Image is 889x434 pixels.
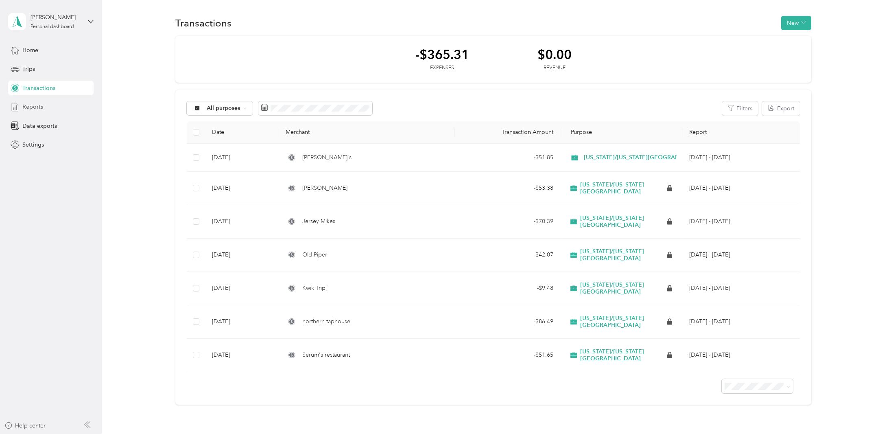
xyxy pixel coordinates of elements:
[683,339,800,372] td: Jan 1 - 31, 2025
[461,351,554,359] div: - $51.65
[22,140,44,149] span: Settings
[22,46,38,55] span: Home
[537,64,572,72] div: Revenue
[455,121,560,144] th: Transaction Amount
[22,122,57,130] span: Data exports
[762,101,800,116] button: Export
[22,65,35,73] span: Trips
[581,281,666,296] span: [US_STATE]/[US_STATE][GEOGRAPHIC_DATA]
[205,144,279,172] td: [DATE]
[567,129,592,136] span: Purpose
[207,105,241,111] span: All purposes
[683,272,800,305] td: Apr 1 - 30, 2025
[205,272,279,305] td: [DATE]
[683,121,800,144] th: Report
[843,388,889,434] iframe: Everlance-gr Chat Button Frame
[415,64,469,72] div: Expenses
[683,239,800,272] td: Jun 1 - 30, 2025
[461,317,554,326] div: - $86.49
[205,239,279,272] td: [DATE]
[205,305,279,339] td: [DATE]
[581,215,666,229] span: [US_STATE]/[US_STATE][GEOGRAPHIC_DATA]
[461,184,554,193] div: - $53.38
[584,153,708,162] span: [US_STATE]/[US_STATE][GEOGRAPHIC_DATA]
[22,84,55,92] span: Transactions
[302,284,327,293] span: Kwik Trip[
[461,217,554,226] div: - $70.39
[461,284,554,293] div: - $9.48
[302,317,350,326] span: northern taphouse
[175,19,232,27] h1: Transactions
[22,103,43,111] span: Reports
[205,339,279,372] td: [DATE]
[781,16,811,30] button: New
[415,47,469,61] div: -$365.31
[31,13,81,22] div: [PERSON_NAME]
[205,205,279,239] td: [DATE]
[302,153,352,162] span: [PERSON_NAME]'s
[302,217,335,226] span: Jersey Mikes
[581,181,666,195] span: [US_STATE]/[US_STATE][GEOGRAPHIC_DATA]
[302,351,350,359] span: Serum's restaurant
[722,101,758,116] button: Filters
[683,172,800,205] td: Jul 1 - 31, 2025
[279,121,454,144] th: Merchant
[302,250,327,259] span: Old Piper
[205,172,279,205] td: [DATE]
[581,348,666,362] span: [US_STATE]/[US_STATE][GEOGRAPHIC_DATA]
[683,305,800,339] td: Jan 1 - 31, 2025
[31,24,74,29] div: Personal dashboard
[581,248,666,262] span: [US_STATE]/[US_STATE][GEOGRAPHIC_DATA]
[205,121,279,144] th: Date
[683,205,800,239] td: Jun 1 - 30, 2025
[461,250,554,259] div: - $42.07
[4,421,46,430] button: Help center
[302,184,347,193] span: [PERSON_NAME]
[461,153,554,162] div: - $51.85
[537,47,572,61] div: $0.00
[683,144,800,172] td: Aug 1 - 31, 2025
[581,315,666,329] span: [US_STATE]/[US_STATE][GEOGRAPHIC_DATA]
